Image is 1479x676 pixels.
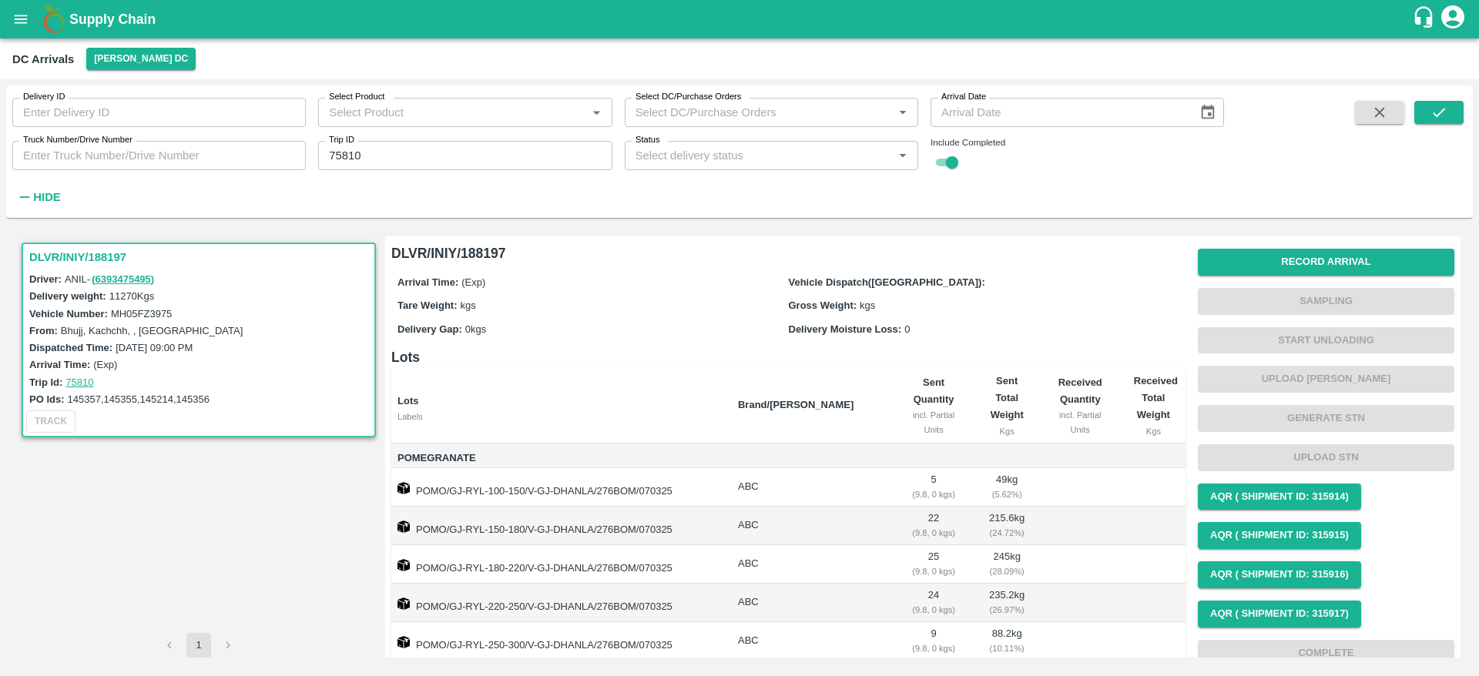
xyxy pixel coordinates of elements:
div: ( 9.8, 0 kgs) [905,526,963,540]
nav: pagination navigation [155,633,243,658]
label: [DATE] 09:00 PM [116,342,193,353]
label: Dispatched Time: [29,342,112,353]
label: Select DC/Purchase Orders [636,91,741,103]
div: ( 24.72 %) [988,526,1027,540]
h6: Lots [391,346,1186,368]
h6: DLVR/INIY/188197 [391,243,1186,264]
td: 245 kg [975,545,1039,584]
td: 24 [893,584,975,622]
a: (6393475495) [92,273,154,285]
b: Sent Quantity [914,376,954,405]
span: (Exp) [461,276,485,288]
button: Open [893,102,913,122]
button: AQR ( Shipment Id: 315914) [1198,484,1361,510]
td: ABC [726,622,893,661]
label: Trip Id: [29,376,62,388]
td: POMO/GJ-RYL-100-150/V-GJ-DHANLA/276BOM/070325 [391,468,726,507]
td: ABC [726,468,893,507]
label: 11270 Kgs [109,290,155,302]
button: open drawer [3,2,39,37]
label: Select Product [329,91,384,103]
button: Open [893,146,913,166]
td: 235.2 kg [975,584,1039,622]
td: POMO/GJ-RYL-180-220/V-GJ-DHANLA/276BOM/070325 [391,545,726,584]
td: ABC [726,584,893,622]
label: Gross Weight: [789,300,857,311]
label: Trip ID [329,134,354,146]
span: 0 kgs [465,323,486,335]
td: ABC [726,507,893,545]
label: Bhujj, Kachchh, , [GEOGRAPHIC_DATA] [61,325,243,336]
td: ABC [726,545,893,584]
div: Kgs [1134,424,1173,438]
img: box [397,636,410,648]
img: box [397,520,410,533]
input: Enter Trip ID [318,141,612,170]
div: ( 9.8, 0 kgs) [905,641,963,655]
b: Received Total Weight [1134,375,1178,421]
label: Tare Weight: [397,300,458,311]
strong: Hide [33,191,60,203]
div: ( 9.8, 0 kgs) [905,564,963,578]
td: 9 [893,622,975,661]
a: Supply Chain [69,8,1412,30]
div: ( 28.09 %) [988,564,1027,578]
span: kgs [461,300,476,311]
b: Lots [397,395,418,407]
button: AQR ( Shipment Id: 315916) [1198,561,1361,588]
input: Arrival Date [931,98,1187,127]
div: incl. Partial Units [1051,408,1109,437]
label: 145357,145355,145214,145356 [68,393,210,405]
b: Brand/[PERSON_NAME] [738,399,854,410]
img: box [397,597,410,610]
img: box [397,559,410,571]
td: POMO/GJ-RYL-220-250/V-GJ-DHANLA/276BOM/070325 [391,584,726,622]
a: 75810 [65,376,93,388]
label: (Exp) [93,359,117,370]
input: Select Product [323,102,582,122]
h3: DLVR/INIY/188197 [29,247,373,267]
div: ( 10.11 %) [988,641,1027,655]
span: kgs [860,300,875,311]
label: Vehicle Number: [29,308,108,320]
button: Select DC [86,48,196,70]
div: customer-support [1412,5,1439,33]
label: Arrival Time: [29,359,90,370]
td: 22 [893,507,975,545]
div: account of current user [1439,3,1467,35]
button: Record Arrival [1198,249,1454,276]
input: Select DC/Purchase Orders [629,102,868,122]
label: Truck Number/Drive Number [23,134,132,146]
div: Kgs [988,424,1027,438]
div: ( 26.97 %) [988,603,1027,617]
td: POMO/GJ-RYL-150-180/V-GJ-DHANLA/276BOM/070325 [391,507,726,545]
b: Sent Total Weight [991,375,1024,421]
span: 0 [904,323,910,335]
div: incl. Partial Units [905,408,963,437]
div: Include Completed [931,136,1224,149]
td: 88.2 kg [975,622,1039,661]
label: Delivery Moisture Loss: [789,323,902,335]
b: Received Quantity [1058,376,1102,405]
span: Pomegranate [397,450,726,467]
td: 49 kg [975,468,1039,507]
input: Enter Delivery ID [12,98,306,127]
div: Labels [397,410,726,423]
label: MH05FZ3975 [111,308,172,320]
input: Enter Truck Number/Drive Number [12,141,306,170]
input: Select delivery status [629,146,888,166]
label: Vehicle Dispatch([GEOGRAPHIC_DATA]): [789,276,985,288]
button: AQR ( Shipment Id: 315917) [1198,601,1361,627]
button: Choose date [1193,98,1222,127]
div: DC Arrivals [12,49,74,69]
button: AQR ( Shipment Id: 315915) [1198,522,1361,549]
label: From: [29,325,58,336]
div: ( 5.62 %) [988,487,1027,501]
td: POMO/GJ-RYL-250-300/V-GJ-DHANLA/276BOM/070325 [391,622,726,661]
label: Delivery weight: [29,290,106,302]
td: 25 [893,545,975,584]
label: Arrival Time: [397,276,458,288]
b: Supply Chain [69,12,156,27]
img: box [397,482,410,494]
button: Hide [12,184,65,210]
